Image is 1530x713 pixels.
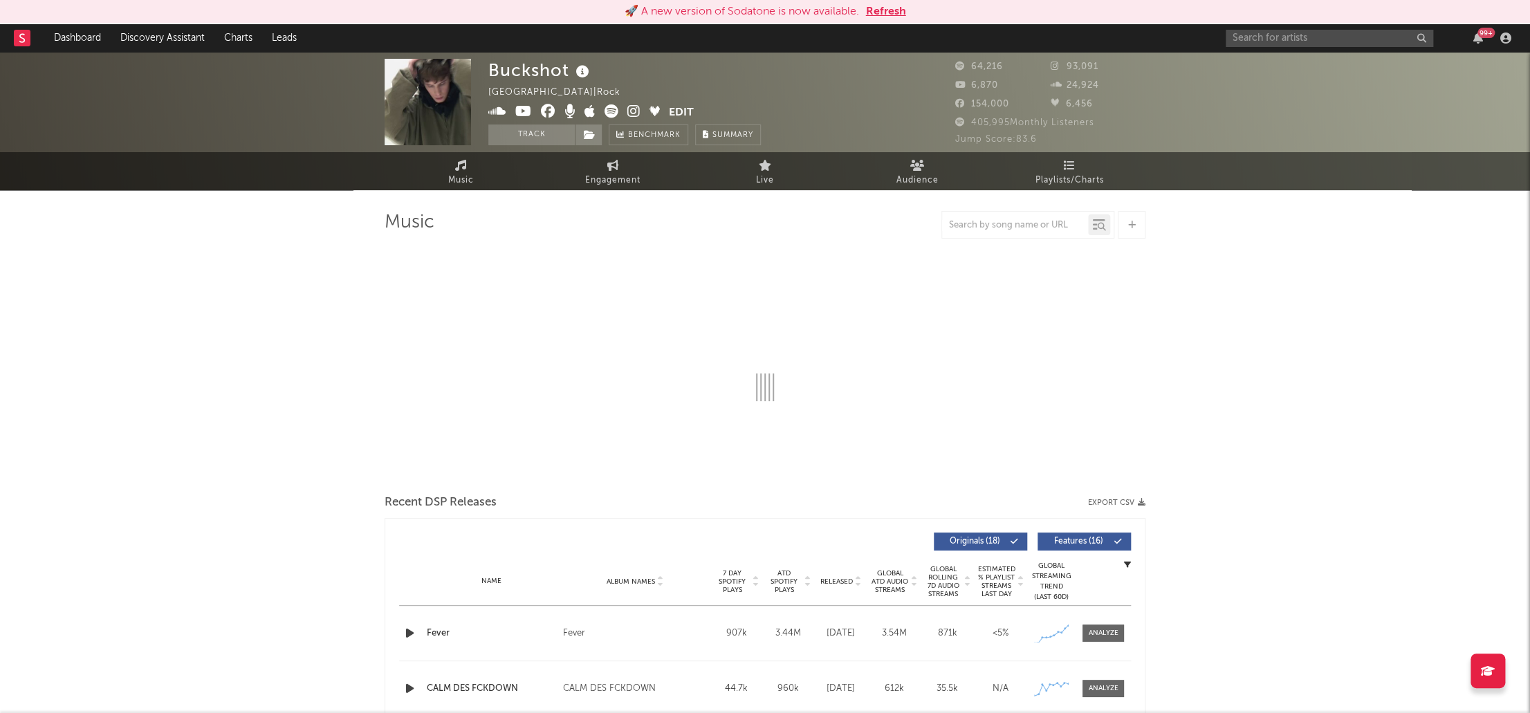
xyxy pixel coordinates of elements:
span: Playlists/Charts [1035,172,1104,189]
span: Features ( 16 ) [1047,537,1110,546]
span: Released [820,577,853,586]
div: <5% [977,627,1024,640]
span: Global Rolling 7D Audio Streams [924,565,962,598]
span: 64,216 [955,62,1003,71]
div: 99 + [1477,28,1495,38]
a: Music [385,152,537,190]
span: Jump Score: 83.6 [955,135,1037,144]
span: 405,995 Monthly Listeners [955,118,1094,127]
div: Buckshot [488,59,593,82]
span: Recent DSP Releases [385,494,497,511]
button: Export CSV [1088,499,1145,507]
span: Engagement [585,172,640,189]
a: Charts [214,24,262,52]
a: Dashboard [44,24,111,52]
a: Live [689,152,841,190]
a: Playlists/Charts [993,152,1145,190]
div: [GEOGRAPHIC_DATA] | Rock [488,84,636,101]
div: 🚀 A new version of Sodatone is now available. [625,3,859,20]
span: Summary [712,131,753,139]
div: 35.5k [924,682,970,696]
a: CALM DES FCKDOWN [427,682,556,696]
a: Fever [427,627,556,640]
div: [DATE] [818,682,864,696]
span: ATD Spotify Plays [766,569,802,594]
span: Benchmark [628,127,681,144]
span: 154,000 [955,100,1009,109]
div: Fever [563,625,585,642]
div: Name [427,576,556,586]
div: CALM DES FCKDOWN [563,680,656,697]
button: Originals(18) [934,533,1027,550]
button: Features(16) [1038,533,1131,550]
a: Engagement [537,152,689,190]
div: 871k [924,627,970,640]
span: Global ATD Audio Streams [871,569,909,594]
div: [DATE] [818,627,864,640]
div: 3.54M [871,627,917,640]
a: Leads [262,24,306,52]
input: Search by song name or URL [942,220,1088,231]
span: Estimated % Playlist Streams Last Day [977,565,1015,598]
div: 907k [714,627,759,640]
a: Discovery Assistant [111,24,214,52]
span: Originals ( 18 ) [943,537,1006,546]
span: Album Names [607,577,655,586]
a: Audience [841,152,993,190]
button: Track [488,124,575,145]
div: 960k [766,682,811,696]
span: 6,456 [1051,100,1093,109]
button: Summary [695,124,761,145]
input: Search for artists [1226,30,1433,47]
a: Benchmark [609,124,688,145]
button: Edit [669,104,694,122]
div: N/A [977,682,1024,696]
span: Audience [896,172,939,189]
div: 612k [871,682,917,696]
span: 93,091 [1051,62,1098,71]
span: Music [448,172,474,189]
span: Live [756,172,774,189]
button: 99+ [1473,33,1483,44]
span: 6,870 [955,81,998,90]
button: Refresh [866,3,906,20]
div: 44.7k [714,682,759,696]
span: 24,924 [1051,81,1099,90]
div: 3.44M [766,627,811,640]
div: Global Streaming Trend (Last 60D) [1031,561,1072,602]
span: 7 Day Spotify Plays [714,569,750,594]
